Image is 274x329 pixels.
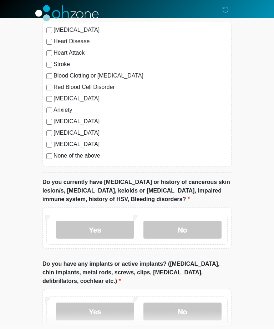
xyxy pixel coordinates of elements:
[46,51,52,56] input: Heart Attack
[46,154,52,159] input: None of the above
[46,28,52,34] input: [MEDICAL_DATA]
[54,129,228,138] label: [MEDICAL_DATA]
[54,95,228,103] label: [MEDICAL_DATA]
[54,49,228,58] label: Heart Attack
[54,72,228,80] label: Blood Clotting or [MEDICAL_DATA]
[56,221,134,239] label: Yes
[54,26,228,35] label: [MEDICAL_DATA]
[46,85,52,91] input: Red Blood Cell Disorder
[143,221,222,239] label: No
[46,119,52,125] input: [MEDICAL_DATA]
[46,96,52,102] input: [MEDICAL_DATA]
[35,5,98,21] img: OhZone Clinics Logo
[46,108,52,114] input: Anxiety
[54,140,228,149] label: [MEDICAL_DATA]
[54,60,228,69] label: Stroke
[54,38,228,46] label: Heart Disease
[46,62,52,68] input: Stroke
[42,260,232,286] label: Do you have any implants or active implants? ([MEDICAL_DATA], chin implants, metal rods, screws, ...
[42,178,232,204] label: Do you currently have [MEDICAL_DATA] or history of cancerous skin lesion/s, [MEDICAL_DATA], keloi...
[46,74,52,79] input: Blood Clotting or [MEDICAL_DATA]
[54,83,228,92] label: Red Blood Cell Disorder
[46,39,52,45] input: Heart Disease
[56,303,134,321] label: Yes
[54,118,228,126] label: [MEDICAL_DATA]
[54,106,228,115] label: Anxiety
[54,152,228,160] label: None of the above
[143,303,222,321] label: No
[46,142,52,148] input: [MEDICAL_DATA]
[46,131,52,136] input: [MEDICAL_DATA]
